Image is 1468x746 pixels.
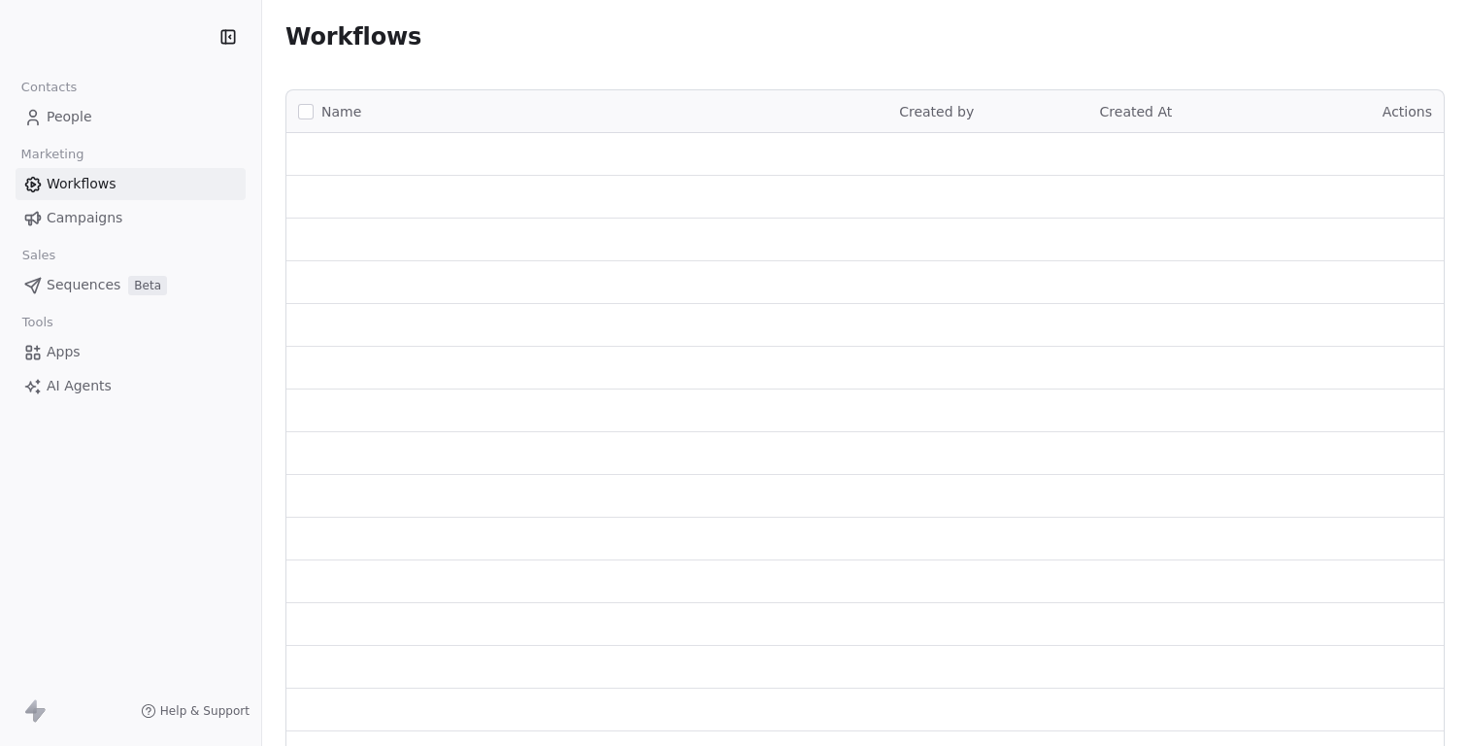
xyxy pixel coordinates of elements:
a: SequencesBeta [16,269,246,301]
a: AI Agents [16,370,246,402]
a: Help & Support [141,703,250,719]
span: Name [321,102,361,122]
span: Campaigns [47,208,122,228]
span: AI Agents [47,376,112,396]
span: Beta [128,276,167,295]
span: Actions [1383,104,1432,119]
span: Workflows [285,23,421,51]
span: Tools [14,308,61,337]
span: Marketing [13,140,92,169]
span: Contacts [13,73,85,102]
span: Workflows [47,174,117,194]
span: Apps [47,342,81,362]
span: Help & Support [160,703,250,719]
span: Created At [1100,104,1173,119]
a: People [16,101,246,133]
a: Apps [16,336,246,368]
span: People [47,107,92,127]
span: Sequences [47,275,120,295]
a: Campaigns [16,202,246,234]
span: Sales [14,241,64,270]
a: Workflows [16,168,246,200]
span: Created by [899,104,974,119]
